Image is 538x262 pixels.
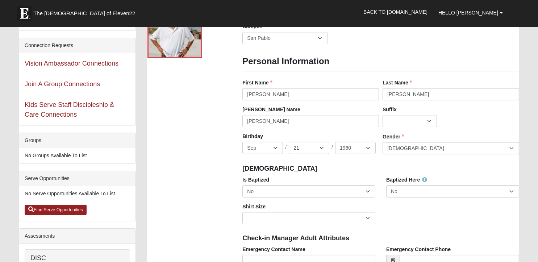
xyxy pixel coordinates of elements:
[383,133,404,140] label: Gender
[242,56,519,67] h3: Personal Information
[19,229,135,244] div: Assessments
[242,165,519,173] h4: [DEMOGRAPHIC_DATA]
[17,6,32,21] img: Eleven22 logo
[358,3,433,21] a: Back to [DOMAIN_NAME]
[242,79,272,86] label: First Name
[386,176,427,183] label: Baptized Here
[19,38,135,53] div: Connection Requests
[242,176,269,183] label: Is Baptized
[19,133,135,148] div: Groups
[242,203,266,210] label: Shirt Size
[383,79,412,86] label: Last Name
[438,10,498,16] span: Hello [PERSON_NAME]
[242,246,305,253] label: Emergency Contact Name
[242,133,263,140] label: Birthday
[13,3,158,21] a: The [DEMOGRAPHIC_DATA] of Eleven22
[19,148,135,163] li: No Groups Available To List
[331,144,333,151] span: /
[242,234,519,242] h4: Check-in Manager Adult Attributes
[383,106,397,113] label: Suffix
[285,144,287,151] span: /
[25,80,100,88] a: Join A Group Connections
[25,101,114,118] a: Kids Serve Staff Discipleship & Care Connections
[25,60,118,67] a: Vision Ambassador Connections
[19,186,135,201] li: No Serve Opportunities Available To List
[19,171,135,186] div: Serve Opportunities
[25,205,87,215] a: Find Serve Opportunities
[33,10,135,17] span: The [DEMOGRAPHIC_DATA] of Eleven22
[386,246,451,253] label: Emergency Contact Phone
[242,106,300,113] label: [PERSON_NAME] Name
[433,4,508,22] a: Hello [PERSON_NAME]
